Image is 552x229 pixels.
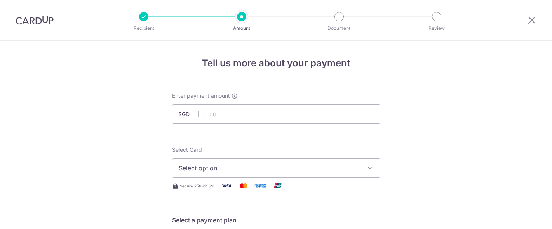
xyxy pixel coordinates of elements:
p: Review [408,24,465,32]
img: American Express [253,181,268,191]
span: Secure 256-bit SSL [180,183,216,189]
button: Select option [172,158,380,178]
span: SGD [178,110,199,118]
img: Union Pay [270,181,286,191]
h4: Tell us more about your payment [172,56,380,70]
input: 0.00 [172,104,380,124]
span: translation missing: en.payables.payment_networks.credit_card.summary.labels.select_card [172,146,202,153]
span: Select option [179,163,360,173]
p: Recipient [115,24,172,32]
img: CardUp [16,16,54,25]
h5: Select a payment plan [172,215,380,225]
p: Document [310,24,368,32]
img: Mastercard [236,181,251,191]
span: Enter payment amount [172,92,230,100]
img: Visa [219,181,234,191]
iframe: Opens a widget where you can find more information [502,206,544,225]
p: Amount [213,24,270,32]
